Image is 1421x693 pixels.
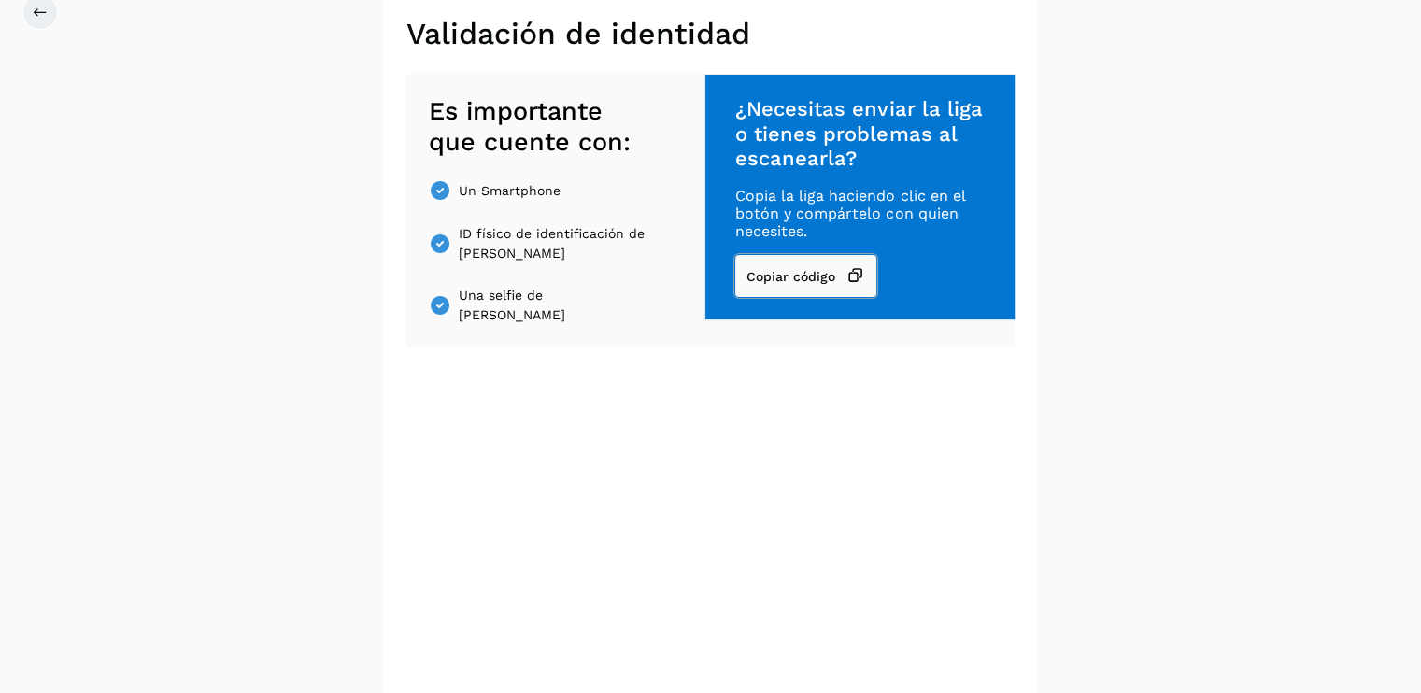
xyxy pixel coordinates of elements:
span: ID físico de identificación de [PERSON_NAME] [459,224,653,263]
span: Una selfie de [PERSON_NAME] [459,286,653,325]
span: Es importante que cuente con: [429,96,653,157]
span: ¿Necesitas enviar la liga o tienes problemas al escanearla? [735,97,984,171]
span: Copiar código [746,270,835,283]
span: Un Smartphone [459,181,561,201]
button: Copiar código [735,255,876,297]
span: Copia la liga haciendo clic en el botón y compártelo con quien necesites. [735,187,984,241]
h2: Validación de identidad [406,16,1016,51]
